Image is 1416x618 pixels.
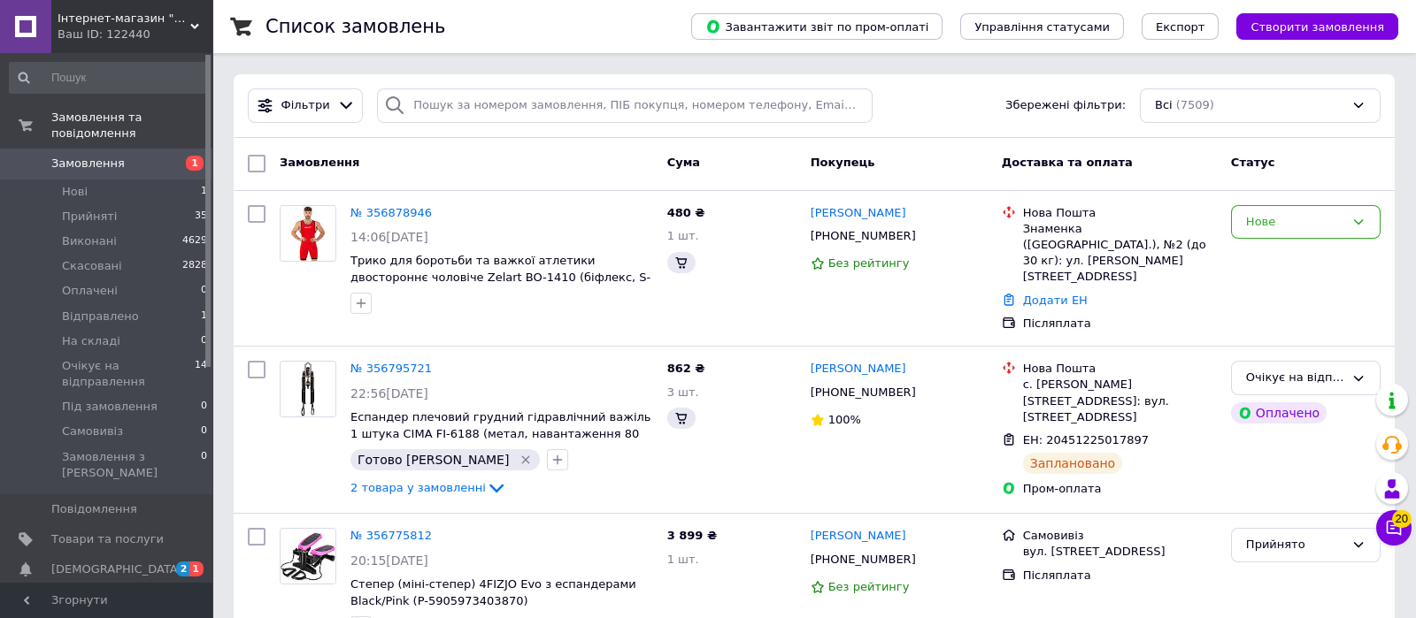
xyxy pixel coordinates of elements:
span: На складі [62,333,120,349]
a: Еспандер плечовий грудний гідравлічний важіль 1 штука CIMA FI-6188 (метал, навантаження 80 кг) [350,410,651,456]
span: 20 [1392,510,1412,528]
span: 14:06[DATE] [350,230,428,244]
button: Експорт [1142,13,1220,40]
div: Пром-оплата [1023,481,1217,497]
span: Cума [667,156,700,169]
span: Повідомлення [51,501,137,517]
span: Нові [62,184,88,200]
span: 480 ₴ [667,206,705,219]
a: Фото товару [280,528,336,584]
span: Всі [1155,97,1173,114]
span: 1 [201,184,207,200]
span: Доставка та оплата [1002,156,1133,169]
span: 1 [201,309,207,324]
button: Завантажити звіт по пром-оплаті [691,13,943,40]
div: Заплановано [1023,453,1123,474]
span: Самовивіз [62,423,123,439]
span: Відправлено [62,309,139,324]
span: Без рейтингу [828,580,910,593]
div: с. [PERSON_NAME][STREET_ADDRESS]: вул. [STREET_ADDRESS] [1023,377,1217,425]
span: 1 шт. [667,229,699,242]
span: Збережені фільтри: [1005,97,1126,114]
img: Фото товару [281,362,335,416]
span: 22:56[DATE] [350,386,428,401]
span: Створити замовлення [1251,20,1384,34]
div: Післяплата [1023,316,1217,332]
span: 2 товара у замовленні [350,481,486,494]
a: Додати ЕН [1023,294,1088,307]
div: Ваш ID: 122440 [58,27,212,42]
span: 0 [201,423,207,439]
button: Чат з покупцем20 [1376,510,1412,546]
span: [DEMOGRAPHIC_DATA] [51,561,182,577]
button: Управління статусами [960,13,1124,40]
svg: Видалити мітку [519,453,533,467]
img: Фото товару [281,529,335,584]
div: Самовивіз [1023,528,1217,544]
div: Оплачено [1231,402,1327,423]
a: Фото товару [280,205,336,262]
span: Оплачені [62,283,118,299]
div: Нова Пошта [1023,205,1217,221]
img: Фото товару [281,206,335,261]
input: Пошук за номером замовлення, ПІБ покупця, номером телефону, Email, номером накладної [377,88,873,123]
span: 0 [201,449,207,481]
span: Замовлення [280,156,359,169]
a: № 356775812 [350,529,432,542]
span: [PHONE_NUMBER] [811,553,916,566]
div: Знаменка ([GEOGRAPHIC_DATA].), №2 (до 30 кг): ул. [PERSON_NAME][STREET_ADDRESS] [1023,221,1217,286]
span: 4629 [182,233,207,249]
span: 14 [195,358,207,390]
span: 0 [201,399,207,415]
span: Замовлення з [PERSON_NAME] [62,449,201,481]
span: Скасовані [62,258,122,274]
a: № 356795721 [350,362,432,375]
span: Покупець [811,156,875,169]
a: Створити замовлення [1219,19,1398,33]
span: 100% [828,413,861,426]
a: № 356878946 [350,206,432,219]
a: [PERSON_NAME] [811,361,906,378]
span: [PHONE_NUMBER] [811,385,916,399]
span: 20:15[DATE] [350,553,428,568]
span: (7509) [1176,98,1214,111]
span: Без рейтингу [828,256,910,270]
span: 0 [201,283,207,299]
span: 3 899 ₴ [667,529,717,542]
span: Очікує на відправлення [62,358,195,390]
span: Статус [1231,156,1275,169]
span: 0 [201,333,207,349]
span: 3 шт. [667,385,699,399]
div: Нове [1246,213,1344,232]
span: Прийняті [62,209,117,225]
span: Інтернет-магазин "Sportive" [58,11,190,27]
h1: Список замовлень [265,16,445,37]
span: Управління статусами [974,20,1110,34]
span: 2828 [182,258,207,274]
a: Степер (міні-степер) 4FIZJO Evo з еспандерами Black/Pink (P-5905973403870) [350,577,636,607]
span: Під замовлення [62,399,158,415]
div: Очікує на відправлення [1246,369,1344,387]
span: 1 [189,561,204,576]
div: вул. [STREET_ADDRESS] [1023,544,1217,560]
span: Виконані [62,233,117,249]
div: Нова Пошта [1023,361,1217,377]
span: 35 [195,209,207,225]
a: Трико для боротьби та важкої атлетики двостороннє чоловіче Zelart BO-1410 (біфлекс, S-7XL-зріст 1... [350,254,650,300]
div: Післяплата [1023,568,1217,584]
span: Завантажити звіт по пром-оплаті [705,19,928,34]
span: Замовлення [51,156,125,172]
a: 2 товара у замовленні [350,481,507,494]
span: Готово [PERSON_NAME] [358,453,509,467]
a: [PERSON_NAME] [811,528,906,545]
a: Фото товару [280,361,336,417]
span: 1 [186,156,204,171]
span: Товари та послуги [51,531,164,547]
span: 1 шт. [667,553,699,566]
span: 862 ₴ [667,362,705,375]
a: [PERSON_NAME] [811,205,906,222]
span: Експорт [1156,20,1205,34]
